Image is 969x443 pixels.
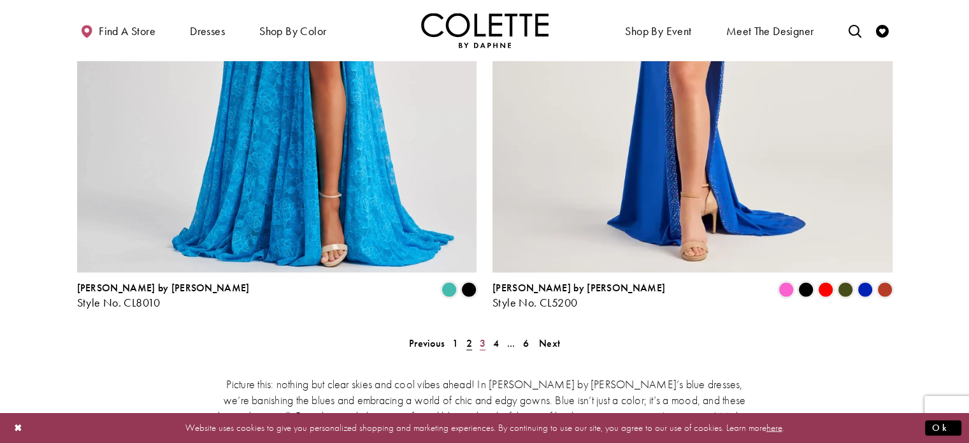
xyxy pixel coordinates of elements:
i: Sienna [877,282,893,297]
div: Colette by Daphne Style No. CL5200 [492,282,665,309]
i: Olive [838,282,853,297]
span: Shop By Event [622,13,694,48]
img: Colette by Daphne [421,13,549,48]
span: Shop by color [256,13,329,48]
a: Prev Page [405,333,449,352]
p: Picture this: nothing but clear skies and cool vibes ahead! In [PERSON_NAME] by [PERSON_NAME]’s b... [214,375,756,439]
i: Black [798,282,814,297]
a: Toggle search [845,13,864,48]
span: 1 [452,336,458,349]
span: [PERSON_NAME] by [PERSON_NAME] [77,280,250,294]
span: Next [539,336,560,349]
div: Colette by Daphne Style No. CL8010 [77,282,250,309]
i: Black [461,282,477,297]
a: 1 [449,333,462,352]
a: Next Page [535,333,564,352]
a: Check Wishlist [873,13,892,48]
a: Visit Home Page [421,13,549,48]
span: Style No. CL5200 [492,294,577,309]
span: 4 [493,336,499,349]
a: Find a store [77,13,159,48]
span: [PERSON_NAME] by [PERSON_NAME] [492,280,665,294]
i: Red [818,282,833,297]
span: Current page [463,333,476,352]
i: Neon Pink [779,282,794,297]
i: Turquoise [441,282,457,297]
a: Meet the designer [723,13,817,48]
a: 6 [519,333,532,352]
a: here [766,421,782,434]
a: 4 [489,333,503,352]
span: Shop by color [259,25,326,38]
p: Website uses cookies to give you personalized shopping and marketing experiences. By continuing t... [92,419,877,437]
span: Find a store [99,25,155,38]
i: Royal Blue [858,282,873,297]
span: ... [507,336,515,349]
button: Submit Dialog [925,420,961,436]
span: Dresses [190,25,225,38]
span: Dresses [187,13,228,48]
span: Meet the designer [726,25,814,38]
span: Style No. CL8010 [77,294,161,309]
a: ... [503,333,519,352]
span: Previous [409,336,445,349]
button: Close Dialog [8,417,29,439]
span: 2 [466,336,472,349]
span: 6 [522,336,528,349]
span: 3 [480,336,485,349]
a: 3 [476,333,489,352]
span: Shop By Event [625,25,691,38]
